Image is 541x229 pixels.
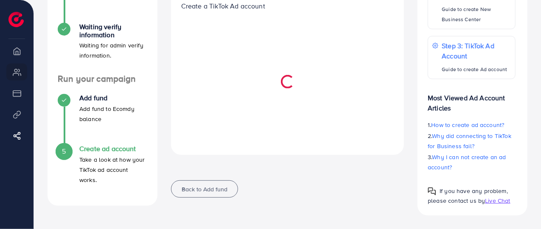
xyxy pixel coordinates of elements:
p: 2. [428,131,516,151]
span: If you have any problem, please contact us by [428,187,508,205]
p: Most Viewed Ad Account Articles [428,86,516,113]
span: Why I can not create an ad account? [428,153,506,171]
img: logo [8,12,24,27]
h4: Run your campaign [48,74,157,84]
iframe: Chat [505,191,535,223]
span: Why did connecting to TikTok for Business fail? [428,132,511,150]
p: 1. [428,120,516,130]
p: Guide to create New Business Center [442,4,511,25]
span: Back to Add fund [182,185,227,193]
span: How to create ad account? [432,121,505,129]
p: Add fund to Ecomdy balance [79,104,147,124]
h4: Create ad account [79,145,147,153]
li: Add fund [48,94,157,145]
h4: Waiting verify information [79,23,147,39]
p: Guide to create Ad account [442,64,511,74]
p: Waiting for admin verify information. [79,40,147,61]
button: Back to Add fund [171,180,238,198]
span: 5 [62,146,66,156]
h4: Add fund [79,94,147,102]
p: Take a look at how your TikTok ad account works. [79,155,147,185]
li: Create ad account [48,145,157,196]
p: Create a TikTok Ad account [181,1,394,11]
img: Popup guide [428,187,436,196]
p: Step 3: TikTok Ad Account [442,41,511,61]
span: Live Chat [485,196,510,205]
li: Waiting verify information [48,23,157,74]
p: 3. [428,152,516,172]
